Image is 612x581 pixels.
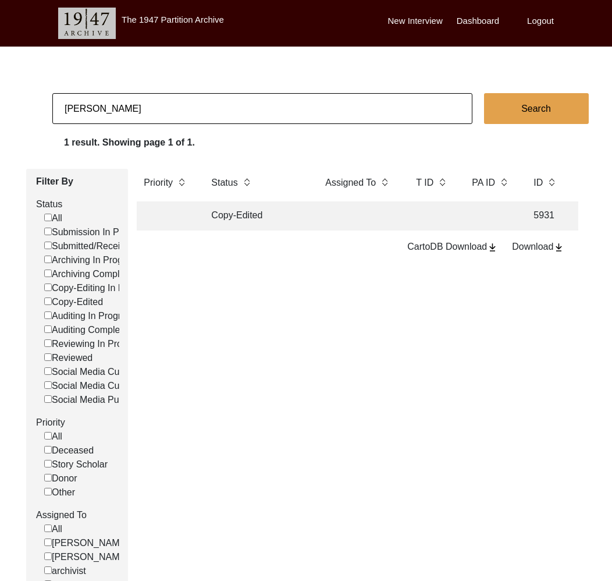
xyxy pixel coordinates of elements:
[44,488,52,495] input: Other
[44,242,52,249] input: Submitted/Received
[44,239,135,253] label: Submitted/Received
[36,175,119,189] label: Filter By
[44,522,62,536] label: All
[44,446,52,454] input: Deceased
[44,309,136,323] label: Auditing In Progress
[44,267,138,281] label: Archiving Completed
[44,339,52,347] input: Reviewing In Progress
[388,15,443,28] label: New Interview
[44,460,52,467] input: Story Scholar
[44,486,75,499] label: Other
[512,240,564,254] div: Download
[472,176,495,190] label: PA ID
[44,474,52,481] input: Donor
[44,566,52,574] input: archivist
[44,214,52,221] input: All
[487,242,498,253] img: download-button.png
[44,284,52,291] input: Copy-Editing In Progress
[407,240,498,254] div: CartoDB Download
[44,367,52,375] input: Social Media Curation In Progress
[44,325,52,333] input: Auditing Completed
[380,176,389,189] img: sort-button.png
[36,416,119,430] label: Priority
[533,176,543,190] label: ID
[44,297,52,305] input: Copy-Edited
[438,176,446,189] img: sort-button.png
[44,337,145,351] label: Reviewing In Progress
[484,93,589,124] button: Search
[44,295,103,309] label: Copy-Edited
[44,550,129,564] label: [PERSON_NAME]
[416,176,433,190] label: T ID
[36,197,119,211] label: Status
[44,458,108,472] label: Story Scholar
[64,136,195,150] label: 1 result. Showing page 1 of 1.
[44,393,148,407] label: Social Media Published
[44,395,52,403] input: Social Media Published
[44,228,52,235] input: Submission In Progress
[58,8,116,39] img: header-logo.png
[500,176,508,189] img: sort-button.png
[44,256,52,263] input: Archiving In Progress
[44,253,140,267] label: Archiving In Progress
[457,15,499,28] label: Dashboard
[177,176,186,189] img: sort-button.png
[44,432,52,440] input: All
[526,201,563,231] td: 5931
[325,176,376,190] label: Assigned To
[44,430,62,444] label: All
[44,539,52,546] input: [PERSON_NAME]
[122,15,224,24] label: The 1947 Partition Archive
[44,379,141,393] label: Social Media Curated
[44,564,86,578] label: archivist
[44,552,52,560] input: [PERSON_NAME]
[44,281,155,295] label: Copy-Editing In Progress
[44,381,52,389] input: Social Media Curated
[547,176,556,189] img: sort-button.png
[144,176,173,190] label: Priority
[243,176,251,189] img: sort-button.png
[44,311,52,319] input: Auditing In Progress
[44,353,52,361] input: Reviewed
[204,201,309,231] td: Copy-Edited
[44,270,52,277] input: Archiving Completed
[44,472,77,486] label: Donor
[44,225,150,239] label: Submission In Progress
[44,211,62,225] label: All
[211,176,237,190] label: Status
[44,525,52,532] input: All
[44,536,129,550] label: [PERSON_NAME]
[36,508,119,522] label: Assigned To
[44,365,193,379] label: Social Media Curation In Progress
[553,242,564,253] img: download-button.png
[44,444,94,458] label: Deceased
[52,93,472,124] input: Search...
[44,323,133,337] label: Auditing Completed
[44,351,92,365] label: Reviewed
[527,15,554,28] label: Logout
